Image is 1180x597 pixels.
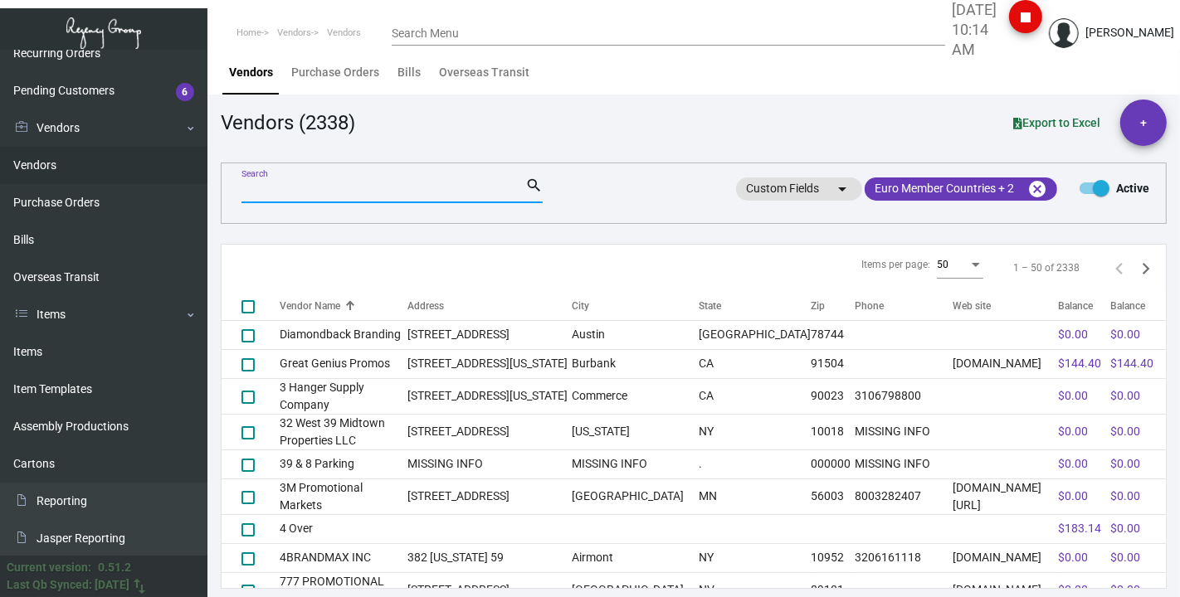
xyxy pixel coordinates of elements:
div: Web site [953,298,1058,313]
td: 10952 [811,543,855,572]
td: 32 West 39 Midtown Properties LLC [280,414,407,449]
td: 3 Hanger Supply Company [280,378,407,414]
td: 10018 [811,414,855,449]
div: Vendors (2338) [221,108,355,138]
span: $0.00 [1110,457,1140,470]
td: 90023 [811,378,855,414]
td: NY [699,543,811,572]
span: 50 [937,259,948,270]
td: 382 [US_STATE] 59 [407,543,572,572]
span: $0.00 [1110,489,1140,502]
mat-chip: Euro Member Countries + 2 [865,177,1057,201]
td: [STREET_ADDRESS][US_STATE] [407,349,572,378]
span: $0.00 [1058,425,1088,438]
div: Web site [953,298,991,313]
span: $144.40 [1110,357,1153,370]
span: $0.00 [1058,328,1088,341]
mat-select: Items per page: [937,260,983,271]
button: Previous page [1106,255,1133,281]
mat-chip: Custom Fields [736,177,862,201]
div: Phone [855,298,953,313]
div: City [572,298,700,313]
td: 39 & 8 Parking [280,449,407,478]
td: . [699,449,811,478]
span: $0.00 [1110,551,1140,564]
div: Bills [397,64,421,81]
button: Export to Excel [1000,108,1114,138]
div: Overseas Transit [439,64,529,81]
td: [DOMAIN_NAME] [953,349,1058,378]
td: Airmont [572,543,700,572]
span: $0.00 [1058,551,1088,564]
span: $0.00 [1058,389,1088,402]
td: MISSING INFO [407,449,572,478]
div: Vendors [229,64,273,81]
mat-icon: arrow_drop_down [832,179,852,199]
td: [US_STATE] [572,414,700,449]
div: Zip [811,298,825,313]
span: Vendors [327,27,361,38]
span: $0.00 [1110,583,1140,596]
div: Balance [1058,298,1110,313]
span: Export to Excel [1013,116,1100,129]
td: 000000 [811,449,855,478]
td: 8003282407 [855,478,953,514]
td: Diamondback Branding [280,320,407,349]
td: 3206161118 [855,543,953,572]
img: admin@bootstrapmaster.com [1049,18,1079,48]
td: 78744 [811,320,855,349]
div: Zip [811,298,855,313]
div: 0.51.2 [98,559,131,576]
td: [DOMAIN_NAME] [953,543,1058,572]
mat-icon: search [525,176,543,196]
td: 91504 [811,349,855,378]
td: NY [699,414,811,449]
td: CA [699,378,811,414]
td: [GEOGRAPHIC_DATA] [572,478,700,514]
td: 56003 [811,478,855,514]
div: Address [407,298,444,313]
div: Balance [1110,298,1166,313]
td: MISSING INFO [855,414,953,449]
td: [STREET_ADDRESS] [407,414,572,449]
td: [STREET_ADDRESS] [407,320,572,349]
span: $0.00 [1058,457,1088,470]
td: [GEOGRAPHIC_DATA] [699,320,811,349]
td: [STREET_ADDRESS][US_STATE] [407,378,572,414]
div: Balance [1058,298,1093,313]
td: MISSING INFO [855,449,953,478]
td: 4BRANDMAX INC [280,543,407,572]
button: + [1120,99,1167,146]
span: Home [236,27,261,38]
div: Balance [1110,298,1145,313]
div: Last Qb Synced: [DATE] [7,576,129,594]
div: City [572,298,589,313]
td: 3M Promotional Markets [280,478,407,514]
button: Next page [1133,255,1159,281]
td: 4 Over [280,514,407,543]
td: Great Genius Promos [280,349,407,378]
span: $0.00 [1110,425,1140,438]
span: $0.00 [1110,328,1140,341]
td: [STREET_ADDRESS] [407,478,572,514]
div: Current version: [7,559,91,576]
td: Austin [572,320,700,349]
td: MISSING INFO [572,449,700,478]
span: $144.40 [1058,357,1101,370]
span: $0.00 [1058,489,1088,502]
td: CA [699,349,811,378]
div: Vendor Name [280,298,407,313]
td: Commerce [572,378,700,414]
div: Vendor Name [280,298,340,313]
span: $183.14 [1058,522,1101,535]
td: MN [699,478,811,514]
div: State [699,298,721,313]
span: $0.00 [1110,389,1140,402]
span: $0.00 [1058,583,1088,596]
i: stop [1016,7,1036,27]
div: [PERSON_NAME] [1085,24,1174,41]
span: $0.00 [1110,522,1140,535]
div: 1 – 50 of 2338 [1013,260,1080,275]
span: Vendors [277,27,311,38]
b: Active [1116,182,1149,195]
